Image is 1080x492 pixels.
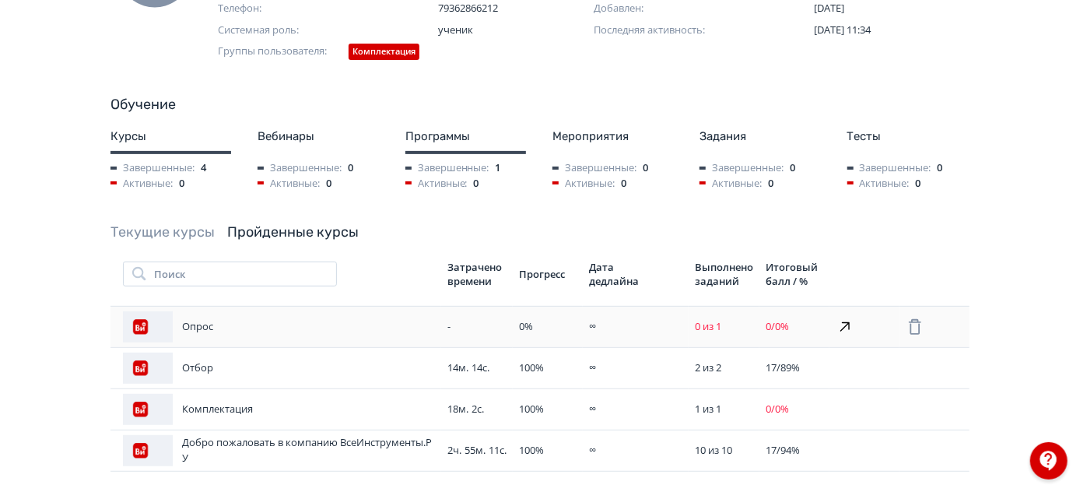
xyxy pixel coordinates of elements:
[589,402,682,417] div: ∞
[123,435,435,466] div: Добро пожаловать в компанию ВсеИнструменты.РУ
[258,160,342,176] span: Завершенные:
[766,319,789,333] span: 0 / 0 %
[218,23,373,38] span: Системная роль:
[589,319,682,335] div: ∞
[695,402,721,416] span: 1 из 1
[594,1,749,16] span: Добавлен:
[348,160,353,176] span: 0
[447,402,468,416] span: 18м.
[405,160,489,176] span: Завершенные:
[552,128,675,146] div: Мероприятия
[766,260,823,288] div: Итоговый балл / %
[916,176,921,192] span: 0
[349,44,419,60] div: Комплектация
[594,23,749,38] span: Последняя активность:
[695,443,732,457] span: 10 из 10
[519,267,577,281] div: Прогресс
[447,260,507,288] div: Затрачено времени
[465,443,486,457] span: 55м.
[790,160,795,176] span: 0
[519,319,533,333] span: 0 %
[496,160,501,176] span: 1
[695,260,753,288] div: Выполнено заданий
[700,128,822,146] div: Задания
[472,402,484,416] span: 2с.
[938,160,943,176] span: 0
[847,176,910,192] span: Активные:
[589,260,643,288] div: Дата дедлайна
[700,160,784,176] span: Завершенные:
[519,360,544,374] span: 100 %
[447,319,507,335] div: -
[589,360,682,376] div: ∞
[326,176,331,192] span: 0
[814,1,844,15] span: [DATE]
[447,443,461,457] span: 2ч.
[519,443,544,457] span: 100 %
[123,353,435,384] div: Отбор
[519,402,544,416] span: 100 %
[447,360,468,374] span: 14м.
[110,94,970,115] div: Обучение
[589,443,682,459] div: ∞
[768,176,773,192] span: 0
[405,176,468,192] span: Активные:
[218,1,373,16] span: Телефон:
[123,311,435,343] div: Опрос
[438,1,594,16] span: 79362866212
[438,23,594,38] span: ученик
[489,443,507,457] span: 11с.
[227,223,359,241] a: Пройденные курсы
[814,23,871,37] span: [DATE] 11:34
[700,176,762,192] span: Активные:
[766,360,800,374] span: 17 / 89 %
[110,223,215,241] a: Текущие курсы
[695,360,721,374] span: 2 из 2
[110,176,173,192] span: Активные:
[405,128,528,146] div: Программы
[179,176,184,192] span: 0
[258,176,320,192] span: Активные:
[695,319,721,333] span: 0 из 1
[258,128,380,146] div: Вебинары
[201,160,206,176] span: 4
[643,160,648,176] span: 0
[621,176,626,192] span: 0
[474,176,479,192] span: 0
[218,44,342,63] span: Группы пользователя:
[766,402,789,416] span: 0 / 0 %
[847,160,931,176] span: Завершенные:
[552,176,615,192] span: Активные:
[847,128,970,146] div: Тесты
[110,160,195,176] span: Завершенные:
[123,394,435,425] div: Комплектация
[552,160,636,176] span: Завершенные:
[766,443,800,457] span: 17 / 94 %
[110,128,233,146] div: Курсы
[472,360,489,374] span: 14с.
